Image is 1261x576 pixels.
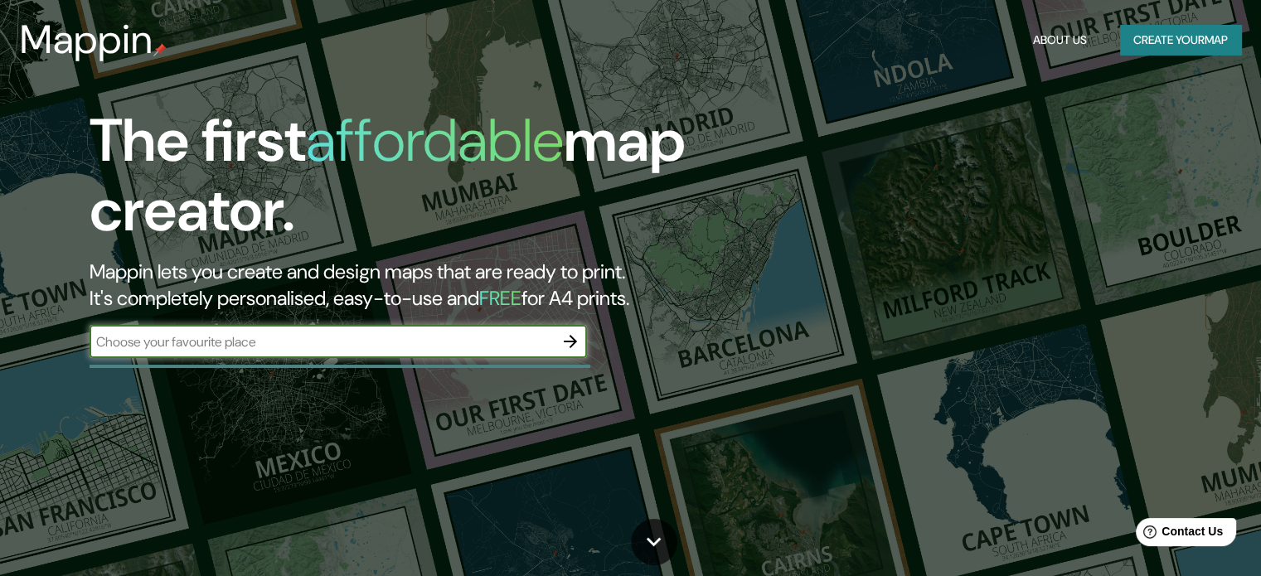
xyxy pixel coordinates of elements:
button: About Us [1026,25,1094,56]
h1: The first map creator. [90,106,720,259]
img: mappin-pin [153,43,167,56]
input: Choose your favourite place [90,332,554,351]
h2: Mappin lets you create and design maps that are ready to print. It's completely personalised, eas... [90,259,720,312]
button: Create yourmap [1120,25,1241,56]
h1: affordable [306,102,564,179]
h3: Mappin [20,17,153,63]
iframe: Help widget launcher [1113,511,1243,558]
h5: FREE [479,285,521,311]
